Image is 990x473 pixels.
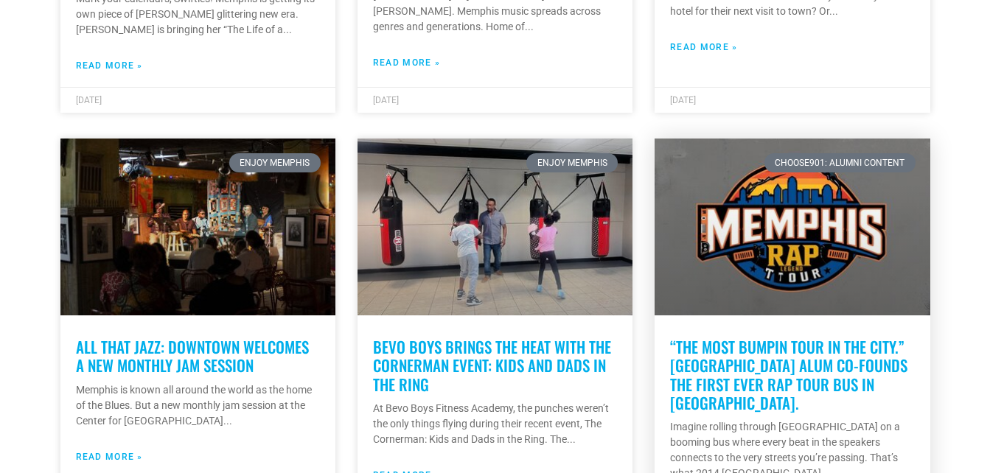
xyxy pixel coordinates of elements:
a: Read more about Where to See Taylor Swift’s ‘The Official Release Party of a Showgirl’ in Memphis [76,59,143,72]
a: Read more about All That Jazz: Downtown Welcomes a New Monthly Jam Session [76,450,143,463]
span: [DATE] [76,95,102,105]
a: Read more about Boutique Hotels in Memphis [670,41,737,54]
div: Choose901: Alumni Content [764,153,916,172]
p: Memphis is known all around the world as the home of the Blues. But a new monthly jam session at ... [76,382,320,429]
a: Read more about Memphis Nominated for 2025 Music Cities Award [373,56,440,69]
div: Enjoy Memphis [526,153,618,172]
a: “The most bumpin tour in the city.” [GEOGRAPHIC_DATA] alum co-founds the first ever rap tour bus ... [670,335,907,414]
a: All That Jazz: Downtown Welcomes a New Monthly Jam Session [76,335,309,376]
span: [DATE] [670,95,696,105]
p: At Bevo Boys Fitness Academy, the punches weren’t the only things flying during their recent even... [373,401,617,447]
a: Bevo Boys Brings the Heat with The Cornerman Event: Kids and Dads in the Ring [373,335,611,395]
span: [DATE] [373,95,399,105]
div: Enjoy Memphis [229,153,321,172]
